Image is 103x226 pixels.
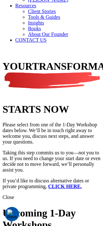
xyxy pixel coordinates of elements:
[3,60,100,115] h1: YOUR STARTS NOW
[48,184,82,189] a: CLICK HERE.
[3,194,14,200] span: Close
[7,209,17,219] img: Revisit consent button
[15,37,46,43] a: CONTACT US
[28,20,44,25] a: Insights
[28,14,60,20] a: Tools & Guides
[28,9,56,14] a: Client Stories
[3,150,100,173] p: Taking this step commits us to you—not you to us. If you need to change your start date or even d...
[3,122,100,145] p: Please select from one of the 1-Day Workshop dates below. We’ll be in touch right away to welcome...
[15,3,36,8] a: Resources
[28,26,41,31] a: Books
[3,178,89,189] span: If you’d like to discuss alternative dates or private programming,
[7,209,17,219] button: Consent Preferences
[28,32,68,37] a: About Our Founder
